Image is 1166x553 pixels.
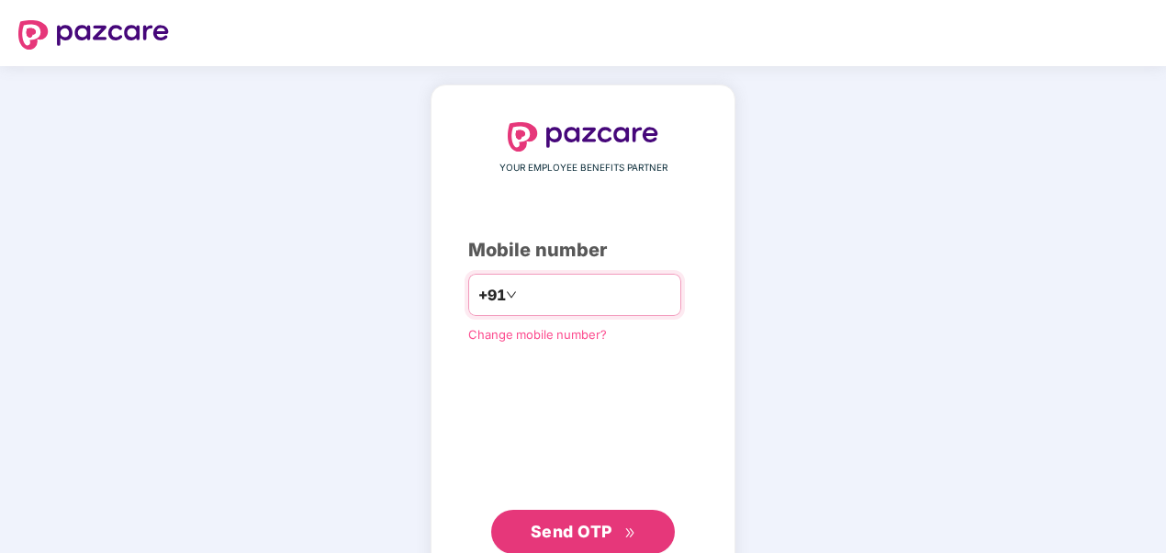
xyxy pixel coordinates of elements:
span: down [506,289,517,300]
span: double-right [624,527,636,539]
img: logo [18,20,169,50]
span: YOUR EMPLOYEE BENEFITS PARTNER [499,161,667,175]
img: logo [508,122,658,152]
span: +91 [478,284,506,307]
a: Change mobile number? [468,327,607,342]
span: Send OTP [531,522,612,541]
div: Mobile number [468,236,698,265]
